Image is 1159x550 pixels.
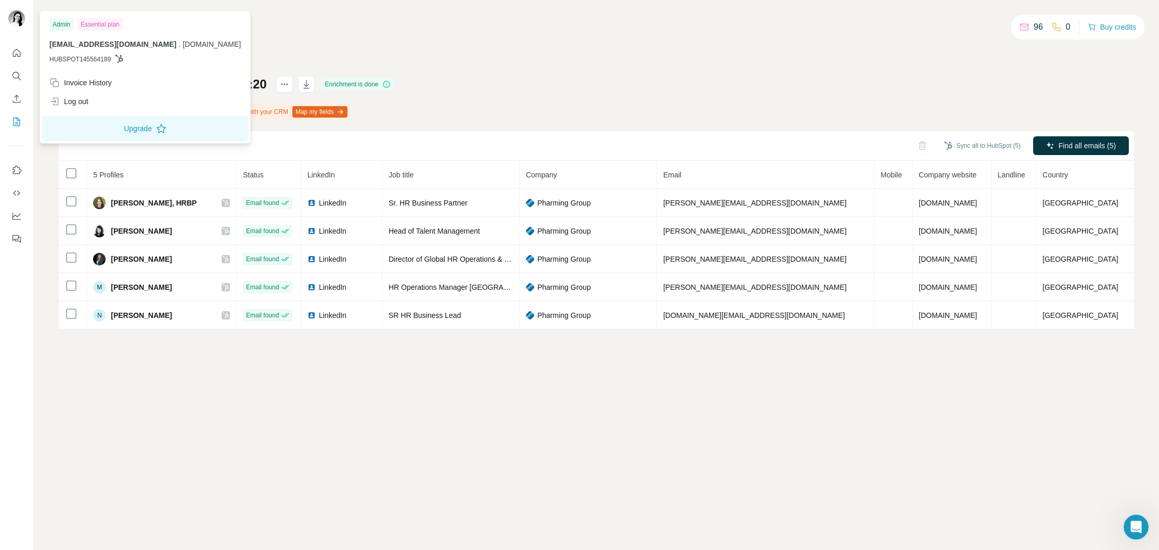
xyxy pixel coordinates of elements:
span: Find all emails (5) [1059,140,1116,151]
img: LinkedIn logo [307,199,316,207]
span: [DOMAIN_NAME] [919,255,977,263]
span: [PERSON_NAME] [111,226,172,236]
button: My lists [8,112,25,131]
span: [PERSON_NAME][EMAIL_ADDRESS][DOMAIN_NAME] [663,199,846,207]
span: . [178,40,181,48]
span: Pharming Group [537,310,591,321]
p: 0 [1066,21,1071,33]
span: [GEOGRAPHIC_DATA] [1042,283,1118,291]
span: Head of Talent Management [389,227,480,235]
span: LinkedIn [319,198,346,208]
span: [PERSON_NAME][EMAIL_ADDRESS][DOMAIN_NAME] [663,255,846,263]
span: Sr. HR Business Partner [389,199,468,207]
span: [PERSON_NAME][EMAIL_ADDRESS][DOMAIN_NAME] [663,227,846,235]
button: Feedback [8,229,25,248]
span: Job title [389,171,414,179]
span: Pharming Group [537,282,591,292]
iframe: Intercom live chat [1124,515,1149,540]
span: Mobile [881,171,902,179]
button: Find all emails (5) [1033,136,1129,155]
div: Essential plan [78,18,123,31]
img: LinkedIn logo [307,227,316,235]
span: Email found [246,254,279,264]
button: Use Surfe API [8,184,25,202]
button: Quick start [8,44,25,62]
span: [DOMAIN_NAME] [919,199,977,207]
span: [DOMAIN_NAME] [919,227,977,235]
span: Email [663,171,681,179]
img: company-logo [526,311,534,319]
span: Status [243,171,264,179]
span: Country [1042,171,1068,179]
img: Avatar [93,225,106,237]
span: LinkedIn [319,310,346,321]
span: [GEOGRAPHIC_DATA] [1042,199,1118,207]
div: Enrichment is done [322,78,394,91]
span: Pharming Group [537,198,591,208]
button: Sync all to HubSpot (5) [937,138,1028,154]
span: [PERSON_NAME] [111,282,172,292]
span: HUBSPOT145564189 [49,55,111,64]
img: company-logo [526,255,534,263]
button: Dashboard [8,207,25,225]
img: LinkedIn logo [307,255,316,263]
span: [DOMAIN_NAME][EMAIL_ADDRESS][DOMAIN_NAME] [663,311,845,319]
span: Email found [246,311,279,320]
span: LinkedIn [319,254,346,264]
span: [GEOGRAPHIC_DATA] [1042,255,1118,263]
button: actions [276,76,293,93]
div: Log out [49,96,88,107]
div: M [93,281,106,293]
img: Avatar [93,197,106,209]
span: Company [526,171,557,179]
span: Landline [998,171,1025,179]
img: LinkedIn logo [307,283,316,291]
button: Map my fields [292,106,347,118]
span: [PERSON_NAME] [111,310,172,321]
span: LinkedIn [319,226,346,236]
img: Avatar [93,253,106,265]
span: HR Operations Manager [GEOGRAPHIC_DATA] – Rest of the World [389,283,610,291]
img: company-logo [526,227,534,235]
span: LinkedIn [319,282,346,292]
img: company-logo [526,283,534,291]
button: Search [8,67,25,85]
div: Admin [49,18,73,31]
span: 5 Profiles [93,171,123,179]
img: Avatar [8,10,25,27]
button: Upgrade [42,116,248,141]
span: Email found [246,283,279,292]
span: Director of Global HR Operations & Transformation [389,255,553,263]
img: LinkedIn logo [307,311,316,319]
span: [DOMAIN_NAME] [919,311,977,319]
span: [DOMAIN_NAME] [183,40,241,48]
span: Pharming Group [537,254,591,264]
span: [PERSON_NAME] [111,254,172,264]
span: Company website [919,171,976,179]
button: Use Surfe on LinkedIn [8,161,25,180]
span: [DOMAIN_NAME] [919,283,977,291]
span: Email found [246,198,279,208]
img: company-logo [526,199,534,207]
span: Pharming Group [537,226,591,236]
span: [PERSON_NAME], HRBP [111,198,197,208]
span: [EMAIL_ADDRESS][DOMAIN_NAME] [49,40,176,48]
button: Enrich CSV [8,89,25,108]
span: [PERSON_NAME][EMAIL_ADDRESS][DOMAIN_NAME] [663,283,846,291]
div: Invoice History [49,78,112,88]
button: Buy credits [1088,20,1136,34]
span: SR HR Business Lead [389,311,461,319]
span: LinkedIn [307,171,335,179]
span: [GEOGRAPHIC_DATA] [1042,311,1118,319]
span: [GEOGRAPHIC_DATA] [1042,227,1118,235]
p: 96 [1034,21,1043,33]
div: N [93,309,106,322]
span: Email found [246,226,279,236]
